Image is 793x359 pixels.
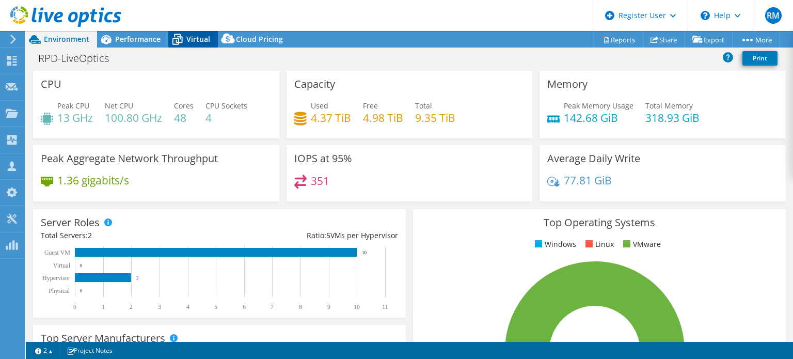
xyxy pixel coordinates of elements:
[44,249,70,256] text: Guest VM
[115,34,161,44] span: Performance
[136,275,139,280] text: 2
[102,303,105,310] text: 1
[205,112,247,123] h4: 4
[158,303,161,310] text: 3
[41,79,61,90] h3: CPU
[363,101,378,111] span: Free
[236,34,283,44] span: Cloud Pricing
[41,153,218,164] h3: Peak Aggregate Network Throughput
[105,101,133,111] span: Net CPU
[421,217,778,228] h3: Top Operating Systems
[362,250,367,255] text: 10
[243,303,246,310] text: 6
[105,112,162,123] h4: 100.80 GHz
[765,7,782,24] span: RM
[88,230,92,240] span: 2
[547,79,588,90] h3: Memory
[41,333,165,344] h3: Top Server Manufacturers
[299,303,302,310] text: 8
[57,175,129,186] h4: 1.36 gigabits/s
[44,34,89,44] span: Environment
[594,32,643,48] a: Reports
[532,239,576,250] li: Windows
[271,303,274,310] text: 7
[41,217,100,228] h3: Server Roles
[311,112,351,123] h4: 4.37 TiB
[53,262,71,269] text: Virtual
[174,112,194,123] h4: 48
[205,101,247,111] span: CPU Sockets
[73,303,76,310] text: 0
[564,101,633,111] span: Peak Memory Usage
[42,274,70,282] text: Hypervisor
[186,303,189,310] text: 4
[732,32,780,48] a: More
[294,79,335,90] h3: Capacity
[57,112,93,123] h4: 13 GHz
[311,175,329,186] h4: 351
[80,288,83,293] text: 0
[59,344,120,357] a: Project Notes
[80,263,83,268] text: 0
[564,175,612,186] h4: 77.81 GiB
[294,153,352,164] h3: IOPS at 95%
[583,239,614,250] li: Linux
[645,112,700,123] h4: 318.93 GiB
[326,230,330,240] span: 5
[219,230,398,241] div: Ratio: VMs per Hypervisor
[34,53,125,64] h1: RPD-LiveOptics
[174,101,194,111] span: Cores
[645,101,693,111] span: Total Memory
[564,112,633,123] h4: 142.68 GiB
[621,239,661,250] li: VMware
[382,303,388,310] text: 11
[327,303,330,310] text: 9
[685,32,733,48] a: Export
[415,101,432,111] span: Total
[49,287,70,294] text: Physical
[363,112,403,123] h4: 4.98 TiB
[28,344,60,357] a: 2
[186,34,210,44] span: Virtual
[415,112,455,123] h4: 9.35 TiB
[311,101,328,111] span: Used
[130,303,133,310] text: 2
[742,51,778,66] a: Print
[41,230,219,241] div: Total Servers:
[701,11,710,20] svg: \n
[57,101,89,111] span: Peak CPU
[354,303,360,310] text: 10
[214,303,217,310] text: 5
[643,32,685,48] a: Share
[547,153,640,164] h3: Average Daily Write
